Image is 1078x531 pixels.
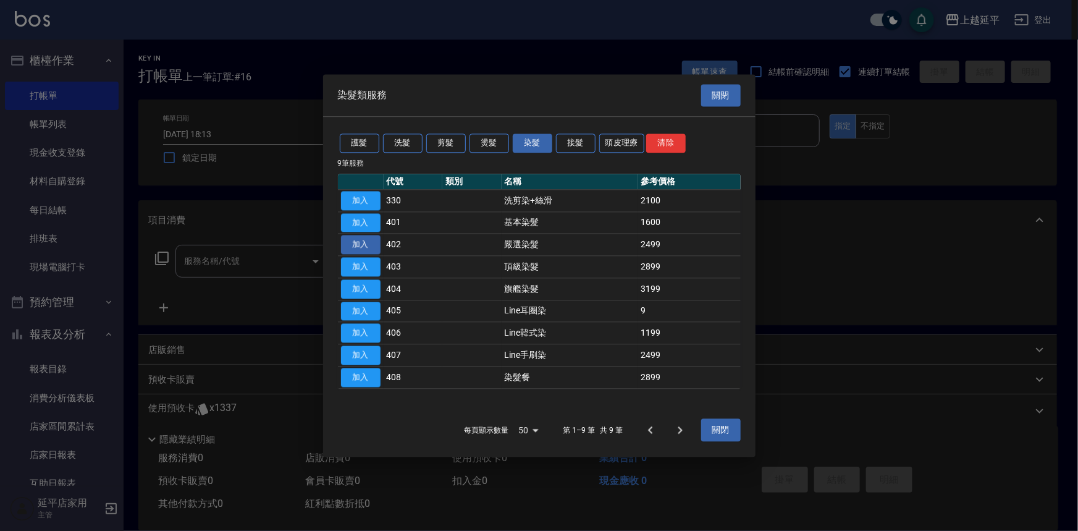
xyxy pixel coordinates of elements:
td: 406 [384,322,443,344]
th: 代號 [384,174,443,190]
button: 加入 [341,191,381,210]
button: 頭皮理療 [599,134,645,153]
td: 2499 [638,234,741,256]
td: 2899 [638,256,741,278]
td: Line韓式染 [502,322,638,344]
th: 參考價格 [638,174,741,190]
p: 每頁顯示數量 [464,425,508,436]
button: 關閉 [701,419,741,442]
button: 護髮 [340,134,379,153]
button: 加入 [341,346,381,365]
button: 加入 [341,368,381,387]
td: 2899 [638,367,741,389]
td: 3199 [638,278,741,300]
button: 關閉 [701,84,741,107]
button: 染髮 [513,134,552,153]
button: 清除 [646,134,686,153]
td: 330 [384,190,443,212]
td: 嚴選染髮 [502,234,638,256]
button: 加入 [341,302,381,321]
button: 加入 [341,324,381,343]
button: 洗髮 [383,134,423,153]
button: 剪髮 [426,134,466,153]
div: 50 [513,414,543,447]
td: 洗剪染+絲滑 [502,190,638,212]
td: 9 [638,300,741,322]
td: 407 [384,344,443,367]
button: 加入 [341,279,381,299]
td: 402 [384,234,443,256]
td: 基本染髮 [502,211,638,234]
span: 染髮類服務 [338,89,387,101]
td: 頂級染髮 [502,256,638,278]
td: 401 [384,211,443,234]
td: 旗艦染髮 [502,278,638,300]
th: 類別 [442,174,502,190]
button: 加入 [341,236,381,255]
td: 403 [384,256,443,278]
td: 2100 [638,190,741,212]
td: 404 [384,278,443,300]
td: 1600 [638,211,741,234]
td: 405 [384,300,443,322]
td: 408 [384,367,443,389]
td: 1199 [638,322,741,344]
td: 染髮餐 [502,367,638,389]
th: 名稱 [502,174,638,190]
td: Line耳圈染 [502,300,638,322]
p: 9 筆服務 [338,158,741,169]
p: 第 1–9 筆 共 9 筆 [563,425,623,436]
td: Line手刷染 [502,344,638,367]
button: 接髮 [556,134,596,153]
button: 燙髮 [470,134,509,153]
button: 加入 [341,213,381,232]
button: 加入 [341,257,381,276]
td: 2499 [638,344,741,367]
